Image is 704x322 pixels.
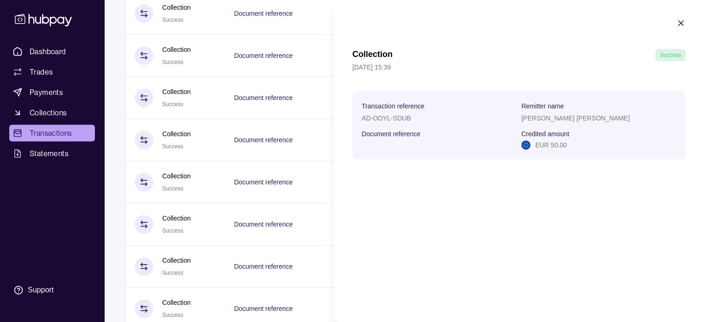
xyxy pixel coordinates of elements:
[535,140,567,150] p: EUR 50.00
[352,49,392,61] h1: Collection
[352,62,685,72] p: [DATE] 15:39
[521,130,569,138] p: Credited amount
[660,52,681,58] span: Success
[521,102,564,110] p: Remitter name
[361,114,411,122] p: AD-OOYL-SDUB
[521,140,530,150] img: eu
[361,130,420,138] p: Document reference
[361,102,424,110] p: Transaction reference
[521,114,629,122] p: [PERSON_NAME] [PERSON_NAME]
